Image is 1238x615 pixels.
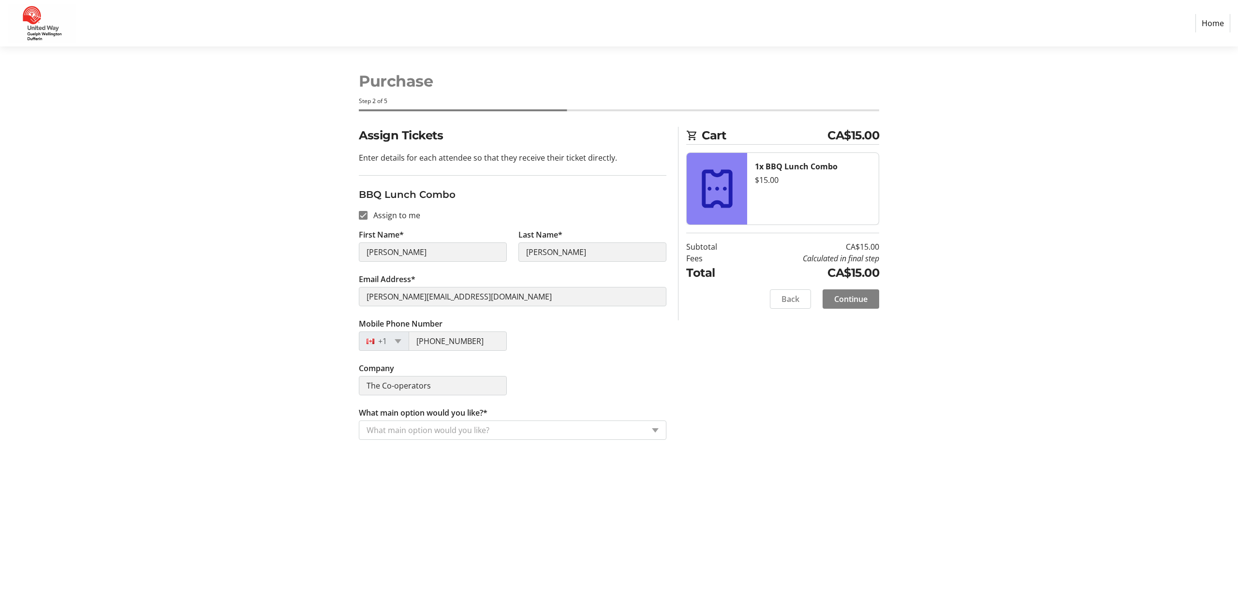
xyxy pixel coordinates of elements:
[359,152,666,164] p: Enter details for each attendee so that they receive their ticket directly.
[755,161,838,172] strong: 1x BBQ Lunch Combo
[359,273,415,285] label: Email Address*
[742,264,879,282] td: CA$15.00
[702,127,827,144] span: Cart
[359,97,879,105] div: Step 2 of 5
[686,253,742,264] td: Fees
[686,264,742,282] td: Total
[1195,14,1230,32] a: Home
[359,362,394,374] label: Company
[359,70,879,93] h1: Purchase
[770,289,811,309] button: Back
[742,241,879,253] td: CA$15.00
[409,331,507,351] input: (506) 234-5678
[359,229,404,240] label: First Name*
[823,289,879,309] button: Continue
[686,241,742,253] td: Subtotal
[742,253,879,264] td: Calculated in final step
[834,293,868,305] span: Continue
[359,318,442,330] label: Mobile Phone Number
[359,187,666,202] h3: BBQ Lunch Combo
[827,127,879,144] span: CA$15.00
[518,229,562,240] label: Last Name*
[781,293,799,305] span: Back
[755,174,871,186] div: $15.00
[359,407,487,419] label: What main option would you like?*
[368,210,420,221] label: Assign to me
[359,127,666,144] h2: Assign Tickets
[8,4,76,43] img: United Way Guelph Wellington Dufferin's Logo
